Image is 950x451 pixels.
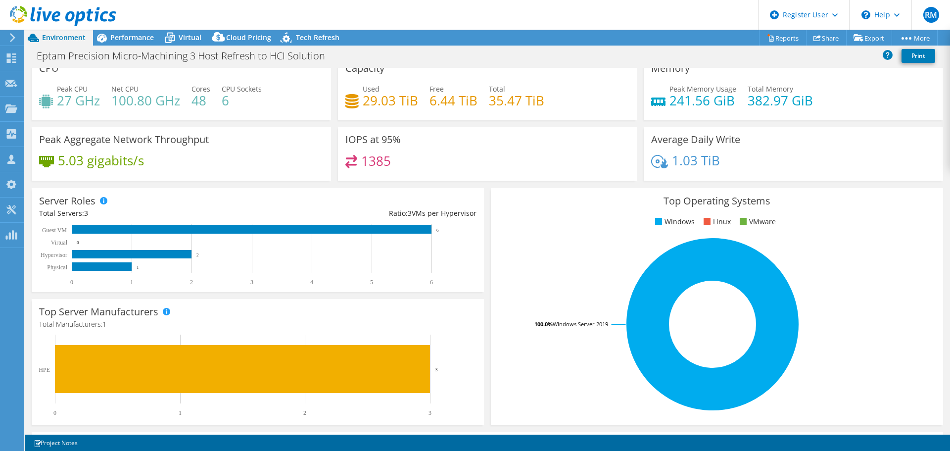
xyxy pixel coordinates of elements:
[489,95,544,106] h4: 35.47 TiB
[923,7,939,23] span: RM
[430,279,433,286] text: 6
[748,84,793,94] span: Total Memory
[258,208,476,219] div: Ratio: VMs per Hypervisor
[47,264,67,271] text: Physical
[759,30,807,46] a: Reports
[191,84,210,94] span: Cores
[310,279,313,286] text: 4
[303,409,306,416] text: 2
[534,320,553,328] tspan: 100.0%
[651,134,740,145] h3: Average Daily Write
[39,208,258,219] div: Total Servers:
[27,437,85,449] a: Project Notes
[498,196,936,206] h3: Top Operating Systems
[370,279,373,286] text: 5
[42,33,86,42] span: Environment
[130,279,133,286] text: 1
[226,33,271,42] span: Cloud Pricing
[737,216,776,227] li: VMware
[892,30,938,46] a: More
[39,319,476,330] h4: Total Manufacturers:
[428,409,431,416] text: 3
[429,95,477,106] h4: 6.44 TiB
[110,33,154,42] span: Performance
[57,95,100,106] h4: 27 GHz
[363,84,380,94] span: Used
[748,95,813,106] h4: 382.97 GiB
[361,155,391,166] h4: 1385
[84,208,88,218] span: 3
[196,252,199,257] text: 2
[137,265,139,270] text: 1
[39,63,59,74] h3: CPU
[191,95,210,106] h4: 48
[345,134,401,145] h3: IOPS at 95%
[435,366,438,372] text: 3
[39,306,158,317] h3: Top Server Manufacturers
[70,279,73,286] text: 0
[669,95,736,106] h4: 241.56 GiB
[806,30,847,46] a: Share
[41,251,67,258] text: Hypervisor
[553,320,608,328] tspan: Windows Server 2019
[296,33,339,42] span: Tech Refresh
[902,49,935,63] a: Print
[179,33,201,42] span: Virtual
[408,208,412,218] span: 3
[111,95,180,106] h4: 100.80 GHz
[77,240,79,245] text: 0
[102,319,106,329] span: 1
[39,366,50,373] text: HPE
[51,239,68,246] text: Virtual
[222,84,262,94] span: CPU Sockets
[250,279,253,286] text: 3
[111,84,139,94] span: Net CPU
[363,95,418,106] h4: 29.03 TiB
[701,216,731,227] li: Linux
[669,84,736,94] span: Peak Memory Usage
[57,84,88,94] span: Peak CPU
[489,84,505,94] span: Total
[53,409,56,416] text: 0
[190,279,193,286] text: 2
[436,228,439,233] text: 6
[846,30,892,46] a: Export
[653,216,695,227] li: Windows
[39,196,95,206] h3: Server Roles
[58,155,144,166] h4: 5.03 gigabits/s
[861,10,870,19] svg: \n
[651,63,690,74] h3: Memory
[39,134,209,145] h3: Peak Aggregate Network Throughput
[672,155,720,166] h4: 1.03 TiB
[222,95,262,106] h4: 6
[32,50,340,61] h1: Eptam Precision Micro-Machining 3 Host Refresh to HCI Solution
[429,84,444,94] span: Free
[179,409,182,416] text: 1
[42,227,67,234] text: Guest VM
[345,63,384,74] h3: Capacity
